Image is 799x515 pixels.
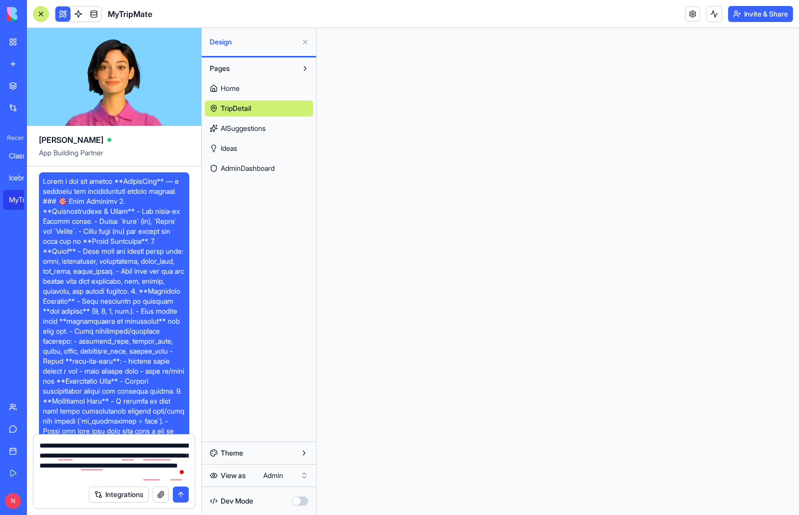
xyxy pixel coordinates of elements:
a: MyTripMate [3,190,43,210]
a: AdminDashboard [205,160,313,176]
span: TripDetail [221,103,251,113]
button: Invite & Share [728,6,793,22]
button: Pages [205,60,297,76]
span: Design [210,37,297,47]
span: MyTripMate [108,8,152,20]
span: AdminDashboard [221,163,275,173]
a: Classroom Avatar Engagement System [3,146,43,166]
span: N [5,493,21,509]
span: Ideas [221,143,237,153]
a: Icebreaker Party [3,168,43,188]
span: App Building Partner [39,148,189,166]
div: Classroom Avatar Engagement System [9,151,37,161]
button: Integrations [89,487,149,503]
a: Home [205,80,313,96]
a: AISuggestions [205,120,313,136]
span: View as [221,471,246,481]
span: Pages [210,63,230,73]
span: [PERSON_NAME] [39,134,103,146]
button: Theme [205,445,313,461]
div: Icebreaker Party [9,173,37,183]
textarea: To enrich screen reader interactions, please activate Accessibility in Grammarly extension settings [39,441,189,481]
img: logo [7,7,69,21]
a: Ideas [205,140,313,156]
a: TripDetail [205,100,313,116]
span: Home [221,83,240,93]
span: Dev Mode [221,496,253,506]
div: MyTripMate [9,195,37,205]
span: Recent [3,134,24,142]
span: AISuggestions [221,123,266,133]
